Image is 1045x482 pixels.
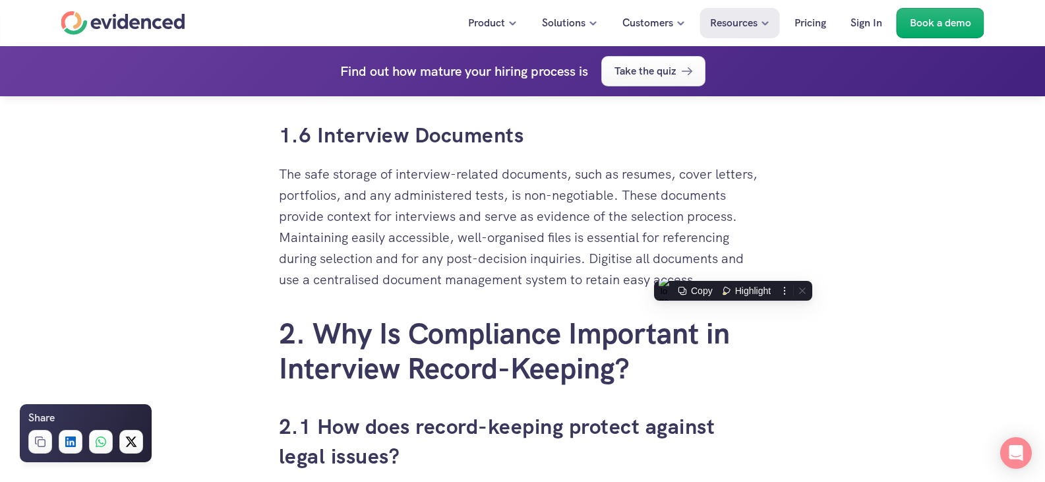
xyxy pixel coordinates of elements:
[614,63,676,80] p: Take the quiz
[340,61,588,82] h4: Find out how mature your hiring process is
[279,121,524,149] a: 1.6 Interview Documents
[851,15,882,32] p: Sign In
[785,8,836,38] a: Pricing
[279,413,721,470] a: 2.1 How does record-keeping protect against legal issues?
[468,15,505,32] p: Product
[622,15,673,32] p: Customers
[279,164,767,290] p: The safe storage of interview-related documents, such as resumes, cover letters, portfolios, and ...
[542,15,585,32] p: Solutions
[794,15,826,32] p: Pricing
[601,56,705,86] a: Take the quiz
[1000,437,1032,469] div: Open Intercom Messenger
[841,8,892,38] a: Sign In
[897,8,984,38] a: Book a demo
[28,409,55,427] h6: Share
[710,15,758,32] p: Resources
[61,11,185,35] a: Home
[910,15,971,32] p: Book a demo
[279,315,737,387] a: 2. Why Is Compliance Important in Interview Record-Keeping?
